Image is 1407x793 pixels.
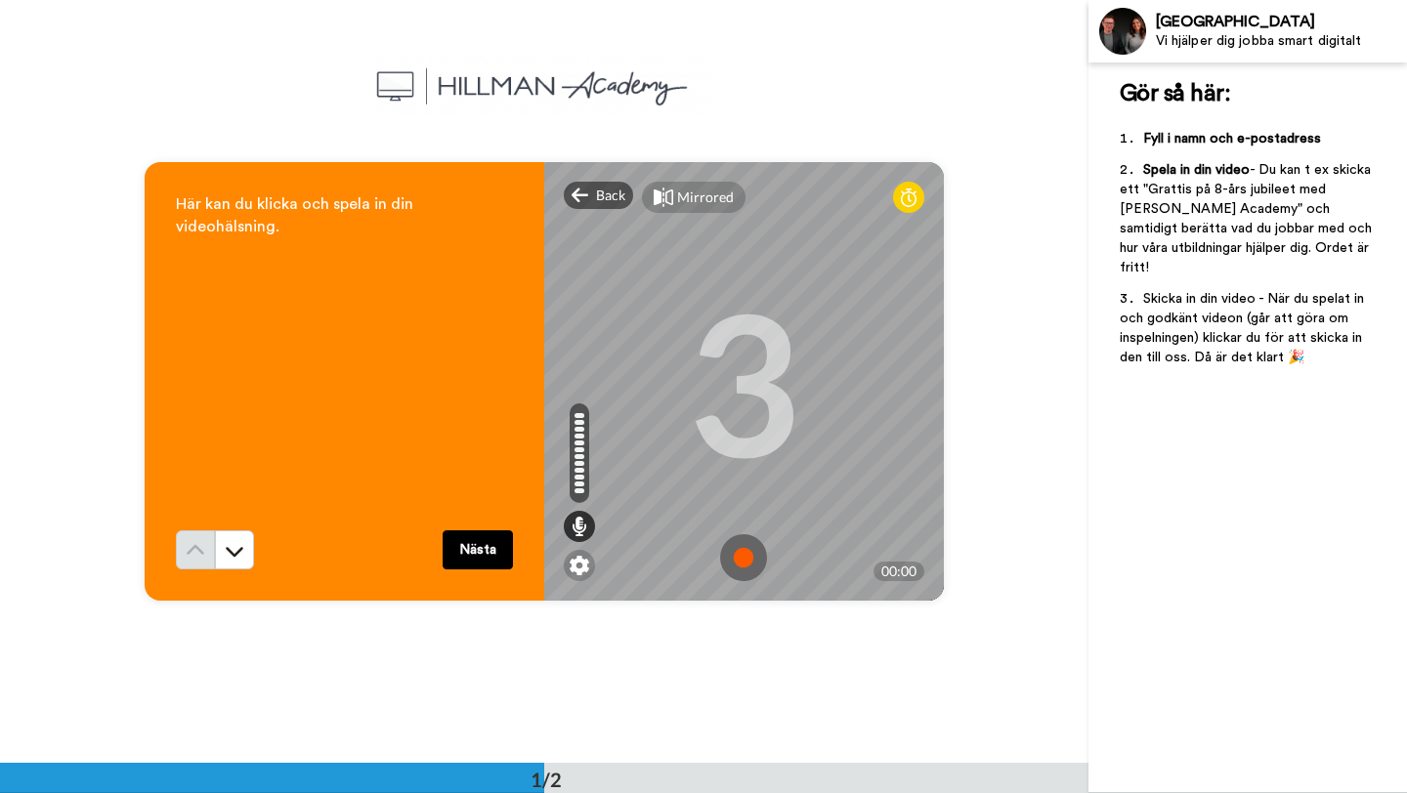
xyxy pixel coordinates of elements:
div: Mirrored [677,188,734,207]
span: Fyll i namn och e-postadress [1143,132,1321,146]
div: 3 [687,309,800,455]
img: Profile Image [1099,8,1146,55]
div: 00:00 [874,562,924,581]
button: Nästa [443,530,513,569]
div: 1/2 [499,766,593,793]
span: Skicka in din video - När du spelat in och godkänt videon (går att göra om inspelningen) klickar ... [1120,292,1368,364]
span: Gör så här: [1120,82,1231,105]
img: ic_record_start.svg [720,534,767,581]
span: Här kan du klicka och spela in din videohälsning. [176,196,417,234]
img: ic_gear.svg [570,556,589,575]
div: Vi hjälper dig jobba smart digitalt [1156,33,1406,50]
div: [GEOGRAPHIC_DATA] [1156,13,1406,31]
div: Back [564,182,634,209]
span: Back [596,186,625,205]
span: Spela in din video [1143,163,1250,177]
